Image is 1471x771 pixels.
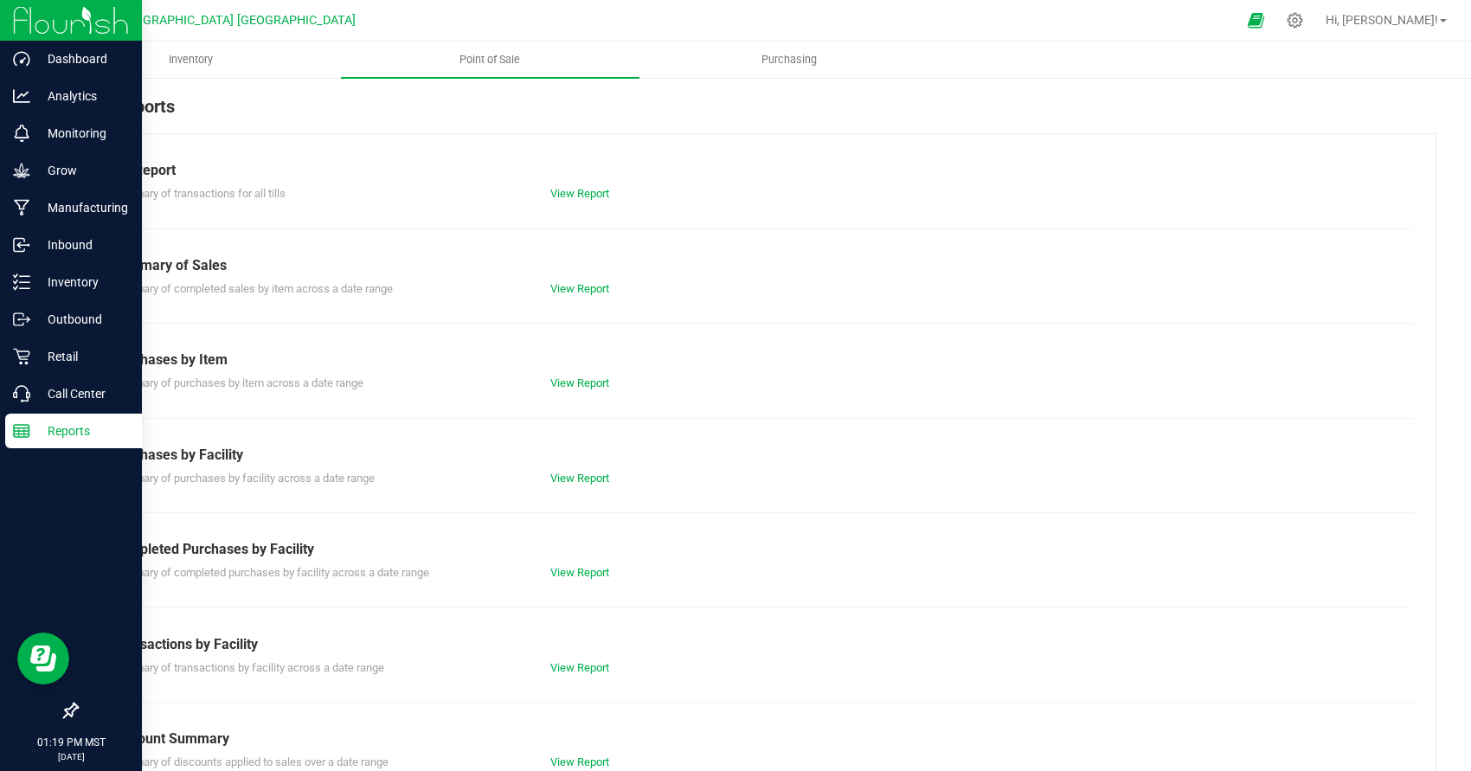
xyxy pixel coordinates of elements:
[112,187,286,200] span: Summary of transactions for all tills
[550,566,609,579] a: View Report
[30,160,134,181] p: Grow
[112,445,1401,466] div: Purchases by Facility
[13,162,30,179] inline-svg: Grow
[112,661,384,674] span: Summary of transactions by facility across a date range
[112,472,375,485] span: Summary of purchases by facility across a date range
[550,755,609,768] a: View Report
[30,309,134,330] p: Outbound
[1284,12,1306,29] div: Manage settings
[8,750,134,763] p: [DATE]
[30,123,134,144] p: Monitoring
[639,42,939,78] a: Purchasing
[112,729,1401,749] div: Discount Summary
[112,350,1401,370] div: Purchases by Item
[30,272,134,292] p: Inventory
[13,422,30,440] inline-svg: Reports
[13,199,30,216] inline-svg: Manufacturing
[30,346,134,367] p: Retail
[13,50,30,67] inline-svg: Dashboard
[1237,3,1275,37] span: Open Ecommerce Menu
[13,87,30,105] inline-svg: Analytics
[13,125,30,142] inline-svg: Monitoring
[50,13,356,28] span: [US_STATE][GEOGRAPHIC_DATA] [GEOGRAPHIC_DATA]
[145,52,236,67] span: Inventory
[112,376,363,389] span: Summary of purchases by item across a date range
[112,255,1401,276] div: Summary of Sales
[13,273,30,291] inline-svg: Inventory
[112,566,429,579] span: Summary of completed purchases by facility across a date range
[550,472,609,485] a: View Report
[112,755,389,768] span: Summary of discounts applied to sales over a date range
[42,42,341,78] a: Inventory
[30,235,134,255] p: Inbound
[112,160,1401,181] div: Till Report
[30,48,134,69] p: Dashboard
[738,52,840,67] span: Purchasing
[436,52,543,67] span: Point of Sale
[17,633,69,684] iframe: Resource center
[30,421,134,441] p: Reports
[30,86,134,106] p: Analytics
[550,282,609,295] a: View Report
[13,348,30,365] inline-svg: Retail
[112,539,1401,560] div: Completed Purchases by Facility
[550,187,609,200] a: View Report
[76,93,1436,133] div: POS Reports
[30,383,134,404] p: Call Center
[112,282,393,295] span: Summary of completed sales by item across a date range
[550,661,609,674] a: View Report
[30,197,134,218] p: Manufacturing
[13,385,30,402] inline-svg: Call Center
[112,634,1401,655] div: Transactions by Facility
[1326,13,1438,27] span: Hi, [PERSON_NAME]!
[8,735,134,750] p: 01:19 PM MST
[13,311,30,328] inline-svg: Outbound
[13,236,30,254] inline-svg: Inbound
[341,42,640,78] a: Point of Sale
[550,376,609,389] a: View Report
